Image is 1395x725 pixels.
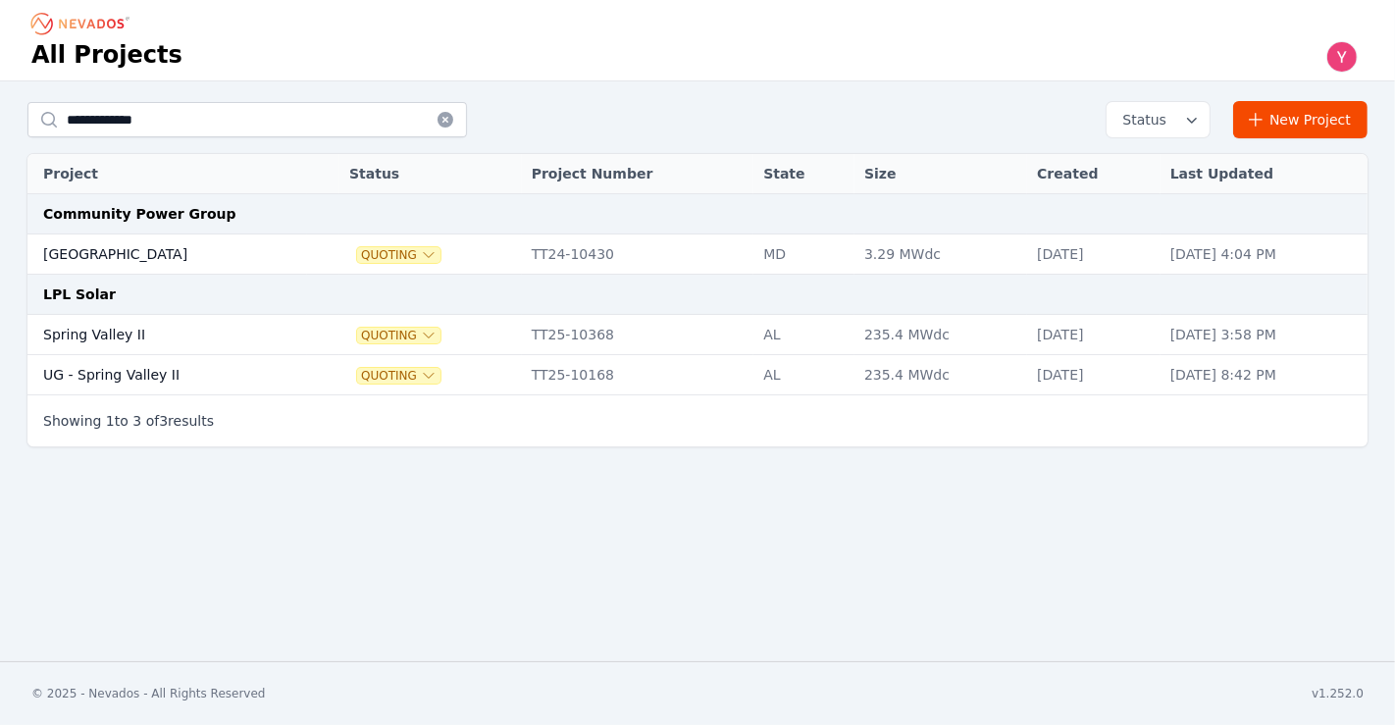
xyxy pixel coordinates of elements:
a: New Project [1233,101,1368,138]
td: 235.4 MWdc [854,355,1027,395]
td: Spring Valley II [27,315,307,355]
td: TT24-10430 [522,234,753,275]
th: Last Updated [1161,154,1368,194]
button: Quoting [357,247,440,263]
td: [GEOGRAPHIC_DATA] [27,234,307,275]
td: 3.29 MWdc [854,234,1027,275]
td: [DATE] 3:58 PM [1161,315,1368,355]
tr: [GEOGRAPHIC_DATA]QuotingTT24-10430MD3.29 MWdc[DATE][DATE] 4:04 PM [27,234,1368,275]
button: Quoting [357,328,440,343]
td: AL [753,355,854,395]
tr: UG - Spring Valley IIQuotingTT25-10168AL235.4 MWdc[DATE][DATE] 8:42 PM [27,355,1368,395]
div: © 2025 - Nevados - All Rights Reserved [31,686,266,701]
td: [DATE] [1027,315,1161,355]
span: 1 [106,413,115,429]
td: TT25-10168 [522,355,753,395]
h1: All Projects [31,39,182,71]
span: 3 [159,413,168,429]
td: 235.4 MWdc [854,315,1027,355]
nav: Breadcrumb [31,8,135,39]
td: [DATE] [1027,234,1161,275]
th: Project [27,154,307,194]
td: [DATE] 4:04 PM [1161,234,1368,275]
button: Quoting [357,368,440,384]
td: [DATE] [1027,355,1161,395]
div: v1.252.0 [1312,686,1364,701]
tr: Spring Valley IIQuotingTT25-10368AL235.4 MWdc[DATE][DATE] 3:58 PM [27,315,1368,355]
span: Status [1114,110,1166,129]
img: Yoni Bennett [1326,41,1358,73]
td: LPL Solar [27,275,1368,315]
td: Community Power Group [27,194,1368,234]
span: 3 [132,413,141,429]
th: Created [1027,154,1161,194]
button: Status [1107,102,1210,137]
th: Project Number [522,154,753,194]
th: Size [854,154,1027,194]
td: TT25-10368 [522,315,753,355]
p: Showing to of results [43,411,214,431]
td: [DATE] 8:42 PM [1161,355,1368,395]
td: UG - Spring Valley II [27,355,307,395]
td: AL [753,315,854,355]
td: MD [753,234,854,275]
th: State [753,154,854,194]
th: Status [339,154,522,194]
